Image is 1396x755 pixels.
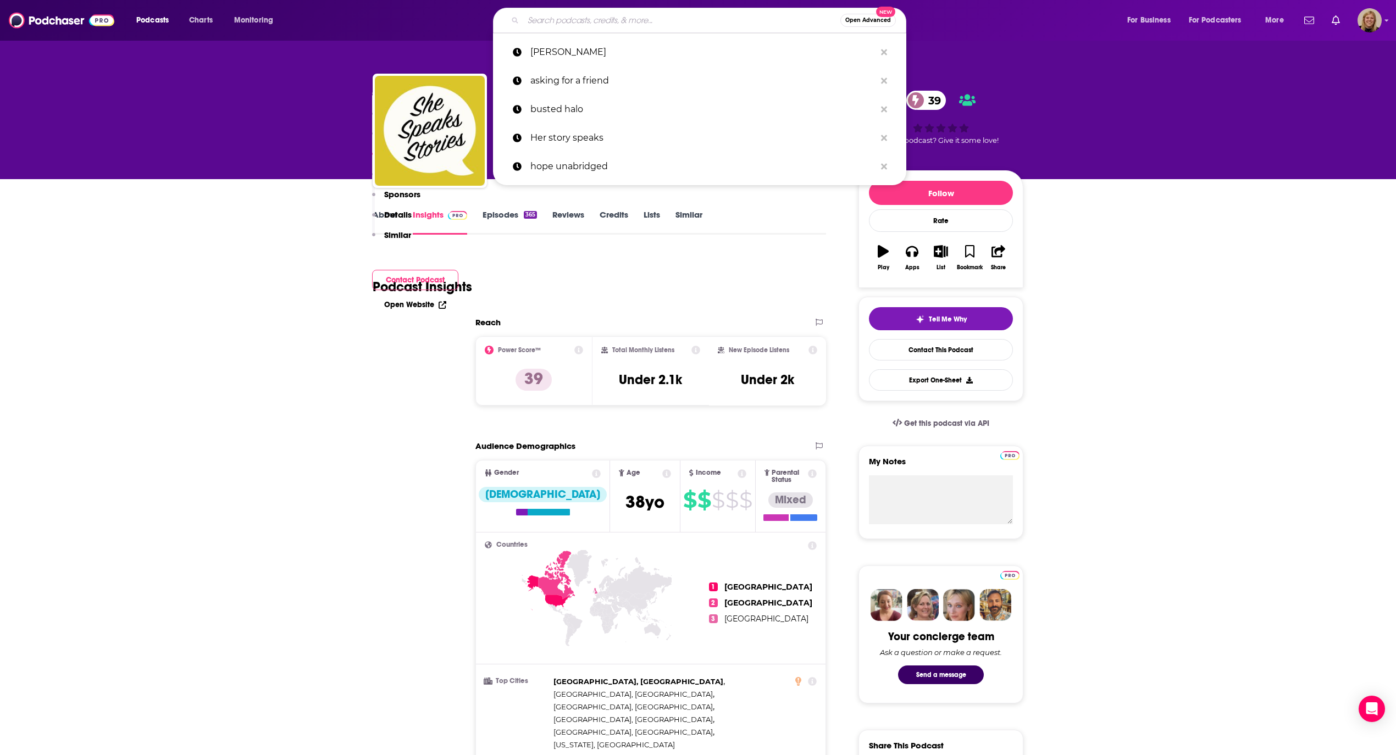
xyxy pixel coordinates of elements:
[709,614,718,623] span: 3
[475,441,575,451] h2: Audience Demographics
[1358,8,1382,32] button: Show profile menu
[553,688,714,701] span: ,
[878,264,889,271] div: Play
[869,369,1013,391] button: Export One-Sheet
[869,209,1013,232] div: Rate
[493,124,906,152] a: Her story speaks
[869,740,944,751] h3: Share This Podcast
[612,346,674,354] h2: Total Monthly Listens
[553,713,714,726] span: ,
[917,91,946,110] span: 39
[724,614,808,624] span: [GEOGRAPHIC_DATA]
[905,264,919,271] div: Apps
[729,346,789,354] h2: New Episode Listens
[1000,451,1020,460] img: Podchaser Pro
[553,701,714,713] span: ,
[553,740,675,749] span: [US_STATE], [GEOGRAPHIC_DATA]
[493,66,906,95] a: asking for a friend
[709,598,718,607] span: 2
[1358,8,1382,32] span: Logged in as avansolkema
[840,14,896,27] button: Open AdvancedNew
[600,209,628,235] a: Credits
[906,91,946,110] a: 39
[880,648,1002,657] div: Ask a question or make a request.
[493,95,906,124] a: busted halo
[739,491,752,509] span: $
[991,264,1006,271] div: Share
[530,152,876,181] p: hope unabridged
[725,491,738,509] span: $
[129,12,183,29] button: open menu
[530,95,876,124] p: busted halo
[696,469,721,476] span: Income
[493,152,906,181] a: hope unabridged
[1300,11,1319,30] a: Show notifications dropdown
[553,702,713,711] span: [GEOGRAPHIC_DATA], [GEOGRAPHIC_DATA]
[627,469,640,476] span: Age
[768,492,813,508] div: Mixed
[869,456,1013,475] label: My Notes
[498,346,541,354] h2: Power Score™
[884,410,998,437] a: Get this podcast via API
[384,209,412,220] p: Details
[898,238,926,277] button: Apps
[943,589,975,621] img: Jules Profile
[372,209,412,230] button: Details
[234,13,273,28] span: Monitoring
[553,715,713,724] span: [GEOGRAPHIC_DATA], [GEOGRAPHIC_DATA]
[524,211,537,219] div: 365
[916,315,924,324] img: tell me why sparkle
[479,487,607,502] div: [DEMOGRAPHIC_DATA]
[1000,449,1020,460] a: Pro website
[709,582,718,591] span: 1
[772,469,806,484] span: Parental Status
[979,589,1011,621] img: Jon Profile
[724,582,812,592] span: [GEOGRAPHIC_DATA]
[523,12,840,29] input: Search podcasts, credits, & more...
[552,209,584,235] a: Reviews
[1182,12,1257,29] button: open menu
[644,209,660,235] a: Lists
[869,238,898,277] button: Play
[869,307,1013,330] button: tell me why sparkleTell Me Why
[741,371,794,388] h3: Under 2k
[984,238,1013,277] button: Share
[9,10,114,31] img: Podchaser - Follow, Share and Rate Podcasts
[553,726,714,739] span: ,
[1359,696,1385,722] div: Open Intercom Messenger
[675,209,702,235] a: Similar
[858,84,1023,152] div: 39Good podcast? Give it some love!
[697,491,711,509] span: $
[683,491,696,509] span: $
[493,38,906,66] a: [PERSON_NAME]
[937,264,945,271] div: List
[898,665,984,684] button: Send a message
[619,371,682,388] h3: Under 2.1k
[1358,8,1382,32] img: User Profile
[485,678,549,685] h3: Top Cities
[182,12,219,29] a: Charts
[1127,13,1171,28] span: For Business
[888,630,994,643] div: Your concierge team
[530,124,876,152] p: Her story speaks
[1257,12,1298,29] button: open menu
[553,690,713,698] span: [GEOGRAPHIC_DATA], [GEOGRAPHIC_DATA]
[516,369,552,391] p: 39
[384,230,411,240] p: Similar
[503,8,917,33] div: Search podcasts, credits, & more...
[1120,12,1184,29] button: open menu
[929,315,967,324] span: Tell Me Why
[375,76,485,186] a: She Speaks Stories
[475,317,501,327] h2: Reach
[1000,571,1020,580] img: Podchaser Pro
[483,209,537,235] a: Episodes365
[553,675,725,688] span: ,
[724,598,812,608] span: [GEOGRAPHIC_DATA]
[712,491,724,509] span: $
[957,264,983,271] div: Bookmark
[1189,13,1242,28] span: For Podcasters
[869,339,1013,360] a: Contact This Podcast
[384,300,446,309] a: Open Website
[1327,11,1344,30] a: Show notifications dropdown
